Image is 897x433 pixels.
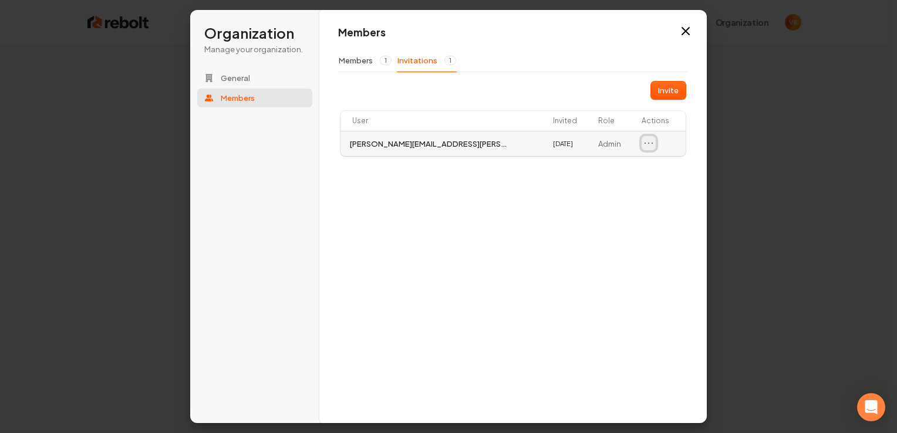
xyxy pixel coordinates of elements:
button: Invitations [397,49,457,72]
h1: Members [338,26,688,40]
span: [DATE] [553,140,573,147]
button: Members [338,49,392,72]
span: [PERSON_NAME][EMAIL_ADDRESS][PERSON_NAME][DOMAIN_NAME] [350,138,508,149]
th: Actions [637,111,686,131]
span: Members [221,93,255,103]
span: 1 [444,56,456,65]
button: Invite [651,82,686,99]
h1: Organization [204,24,305,43]
button: Members [197,89,312,107]
span: 1 [380,56,392,65]
p: Manage your organization. [204,44,305,55]
button: Open menu [642,136,656,150]
button: General [197,69,312,87]
th: User [340,111,548,131]
span: General [221,73,250,83]
p: Admin [598,138,628,149]
th: Role [593,111,637,131]
th: Invited [548,111,593,131]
